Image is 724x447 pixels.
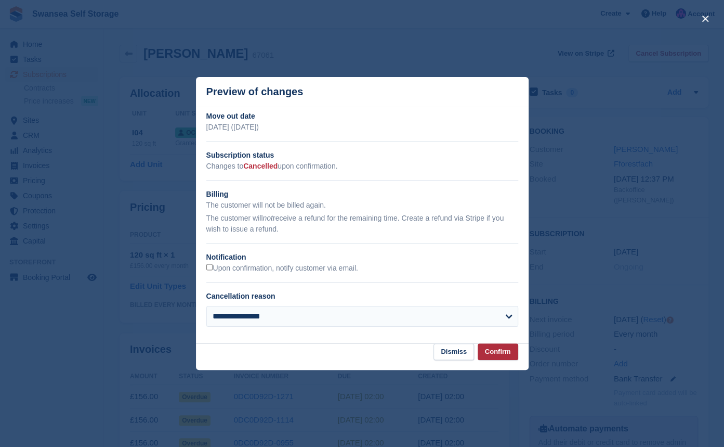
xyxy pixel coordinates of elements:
input: Upon confirmation, notify customer via email. [206,264,213,271]
button: Confirm [478,343,518,361]
span: Cancelled [243,162,278,170]
button: Dismiss [433,343,474,361]
h2: Billing [206,189,518,200]
p: The customer will not be billed again. [206,200,518,211]
h2: Move out date [206,111,518,122]
label: Cancellation reason [206,292,275,300]
p: The customer will receive a refund for the remaining time. Create a refund via Stripe if you wish... [206,213,518,235]
button: close [697,10,714,27]
p: [DATE] ([DATE]) [206,122,518,133]
h2: Subscription status [206,150,518,161]
em: not [262,214,272,222]
p: Changes to upon confirmation. [206,161,518,172]
label: Upon confirmation, notify customer via email. [206,264,358,273]
h2: Notification [206,252,518,263]
p: Preview of changes [206,86,304,98]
